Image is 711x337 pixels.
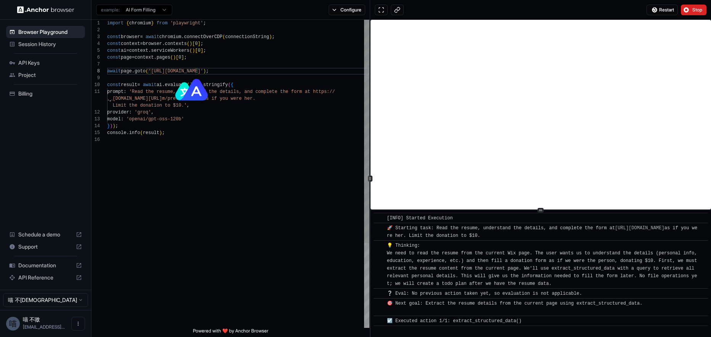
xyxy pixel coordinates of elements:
span: import [107,21,124,26]
div: 8 [91,68,100,75]
span: model [107,117,121,122]
span: connectOverCDP [184,34,223,40]
span: { [231,82,233,88]
span: ​ [377,214,381,222]
img: Anchor Logo [17,6,74,13]
span: ☑️ Executed action 1/1: extract_structured_data() [387,318,522,324]
span: ( [228,82,231,88]
span: ; [184,55,187,60]
span: Stop [692,7,703,13]
span: ; [162,130,165,136]
span: context [121,41,140,46]
span: ​ [377,242,381,249]
span: goto [135,69,146,74]
div: 9 [91,75,100,81]
span: Browser Playground [18,28,82,36]
span: 🚀 Starting task: Read the resume, understand the details, and complete the form at as if you were... [387,225,697,238]
span: [ [195,48,197,53]
span: ; [116,123,118,129]
span: chromium [129,21,151,26]
span: const [107,34,121,40]
span: ] [181,55,184,60]
span: 'groq' [135,110,151,115]
span: Restart [659,7,674,13]
span: page [121,55,132,60]
span: . [162,82,165,88]
span: ) [112,123,115,129]
span: ( [223,34,225,40]
span: serviceWorkers [151,48,189,53]
span: ] [198,41,201,46]
span: , [151,110,154,115]
span: . [132,69,135,74]
span: ​ [377,224,381,232]
span: 喵 不嗷 [23,316,40,323]
span: Billing [18,90,82,97]
span: API Keys [18,59,82,67]
span: ai [157,82,162,88]
span: = [140,34,143,40]
span: ; [206,69,209,74]
span: await [107,69,121,74]
div: 4 [91,40,100,47]
span: contexts [165,41,187,46]
div: Session History [6,38,85,50]
span: browser [143,41,162,46]
div: Support [6,241,85,253]
span: 'Read the resume, understand the details, and comp [129,89,266,94]
button: Open menu [71,317,85,331]
div: 12 [91,109,100,116]
span: miaobuao@gmail.com [23,324,65,330]
span: Support [18,243,73,251]
span: '[URL][DOMAIN_NAME]' [148,69,203,74]
button: Open in full screen [375,5,388,15]
span: ( [170,55,173,60]
span: . [126,130,129,136]
span: from [157,21,168,26]
div: Schedule a demo [6,228,85,241]
span: browser [121,34,140,40]
span: ; [203,21,206,26]
span: page [121,69,132,74]
span: Powered with ❤️ by Anchor Browser [193,328,268,337]
span: = [137,82,140,88]
span: ) [159,130,162,136]
span: ) [110,123,112,129]
span: stringify [203,82,228,88]
span: [DOMAIN_NAME][URL] [112,96,162,101]
span: Documentation [18,262,73,269]
span: . [162,41,165,46]
span: = [126,48,129,53]
div: 6 [91,54,100,61]
span: chromium [159,34,181,40]
span: const [107,41,121,46]
span: ai [121,48,126,53]
span: info [129,130,140,136]
span: 'openai/gpt-oss-120b' [126,117,184,122]
span: Session History [18,40,82,48]
span: m/preview.html as if you were her. [162,96,255,101]
span: ; [203,48,206,53]
span: ( [140,130,143,136]
a: [URL][DOMAIN_NAME] [615,225,664,231]
span: Project [18,71,82,79]
div: 2 [91,27,100,34]
div: 3 [91,34,100,40]
span: const [107,55,121,60]
span: prompt [107,89,124,94]
span: context [129,48,148,53]
button: Configure [329,5,366,15]
span: example: [101,7,120,13]
span: : [124,89,126,94]
span: [INFO] Started Execution [387,216,453,221]
span: = [140,41,143,46]
span: ) [173,55,176,60]
div: Project [6,69,85,81]
span: result [121,82,137,88]
span: connectionString [225,34,269,40]
div: 14 [91,123,100,129]
div: 13 [91,116,100,123]
span: ( [189,48,192,53]
span: = [132,55,135,60]
span: context [135,55,154,60]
